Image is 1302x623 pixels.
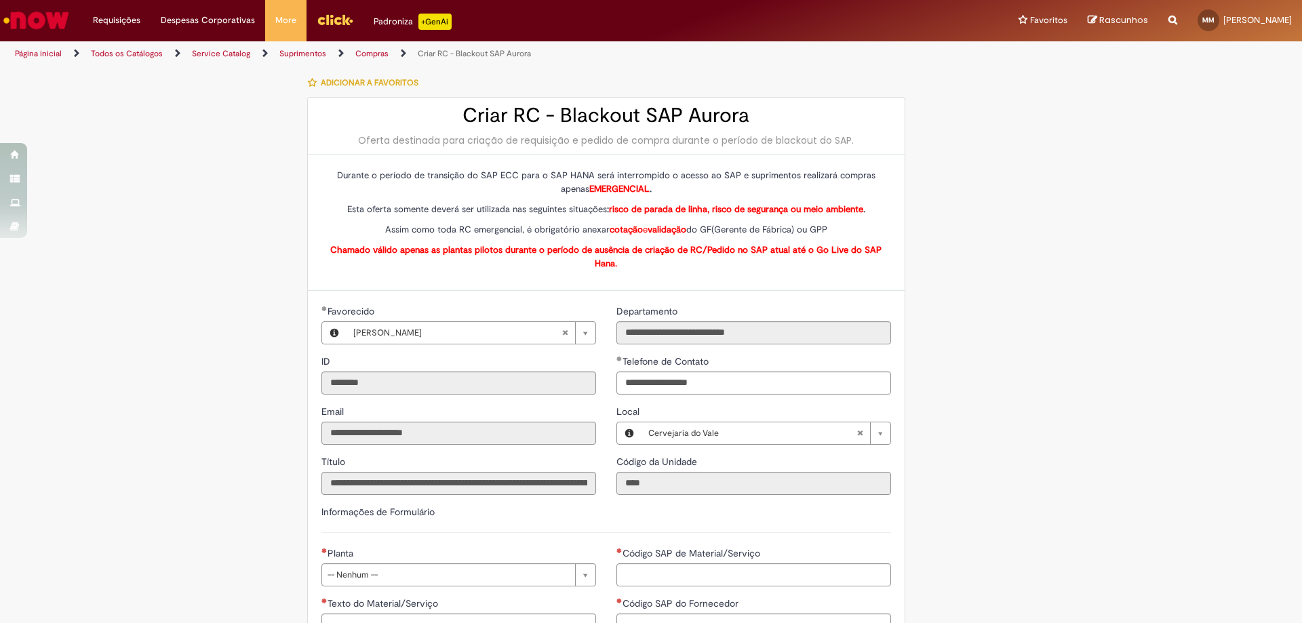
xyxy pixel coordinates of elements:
[616,563,891,586] input: Código SAP de Material/Serviço
[589,183,650,195] span: EMERGENCIAL
[328,547,356,559] span: Planta
[385,224,827,235] span: Assim como toda RC emergencial, é obrigatório anexar do GF(Gerente de Fábrica) ou GPP
[642,422,890,444] a: Cervejaria do ValeLimpar campo Local
[616,455,700,468] label: Somente leitura - Código da Unidade
[347,203,865,215] span: Esta oferta somente deverá ser utilizada nas seguintes situações
[1099,14,1148,26] span: Rascunhos
[850,422,870,444] abbr: Limpar campo Local
[616,356,623,361] span: Obrigatório Preenchido
[353,322,561,344] span: [PERSON_NAME]
[321,371,596,395] input: ID
[307,68,426,97] button: Adicionar a Favoritos
[418,14,452,30] p: +GenAi
[610,224,686,235] span: e
[321,456,348,468] span: Somente leitura - Título
[321,306,328,311] span: Obrigatório Preenchido
[589,183,652,195] strong: .
[1030,14,1067,27] span: Favoritos
[616,548,623,553] span: Necessários
[91,48,163,59] a: Todos os Catálogos
[648,422,856,444] span: Cervejaria do Vale
[1,7,71,34] img: ServiceNow
[1088,14,1148,27] a: Rascunhos
[616,305,680,317] span: Somente leitura - Departamento
[418,48,531,59] a: Criar RC - Blackout SAP Aurora
[616,321,891,344] input: Departamento
[321,104,891,127] h2: Criar RC - Blackout SAP Aurora
[321,472,596,495] input: Título
[347,322,595,344] a: [PERSON_NAME]Limpar campo Favorecido
[555,322,575,344] abbr: Limpar campo Favorecido
[609,203,863,215] span: risco de parada de linha, risco de segurança ou meio ambiente
[328,305,377,317] span: Necessários - Favorecido
[355,48,389,59] a: Compras
[321,506,435,518] label: Informações de Formulário
[607,203,865,215] strong: : .
[161,14,255,27] span: Despesas Corporativas
[93,14,140,27] span: Requisições
[321,355,333,368] label: Somente leitura - ID
[322,322,347,344] button: Favorecido, Visualizar este registro Marcio De Moraes
[616,304,680,318] label: Somente leitura - Departamento
[1223,14,1292,26] span: [PERSON_NAME]
[321,548,328,553] span: Necessários
[623,355,711,367] span: Telefone de Contato
[616,472,891,495] input: Código da Unidade
[374,14,452,30] div: Padroniza
[330,244,882,269] strong: Chamado válido apenas as plantas pilotos durante o período de ausência de criação de RC/Pedido no...
[321,422,596,445] input: Email
[623,547,763,559] span: Código SAP de Material/Serviço
[617,422,642,444] button: Local, Visualizar este registro Cervejaria do Vale
[321,134,891,147] div: Oferta destinada para criação de requisição e pedido de compra durante o período de blackout do SAP.
[616,456,700,468] span: Somente leitura - Código da Unidade
[317,9,353,30] img: click_logo_yellow_360x200.png
[279,48,326,59] a: Suprimentos
[337,169,875,195] span: Durante o período de transição do SAP ECC para o SAP HANA será interrompido o acesso ao SAP e sup...
[1202,16,1215,24] span: MM
[321,405,347,418] label: Somente leitura - Email
[321,77,418,88] span: Adicionar a Favoritos
[321,598,328,603] span: Necessários
[328,564,568,586] span: -- Nenhum --
[321,455,348,468] label: Somente leitura - Título
[15,48,62,59] a: Página inicial
[328,597,441,609] span: Texto do Material/Serviço
[275,14,296,27] span: More
[192,48,250,59] a: Service Catalog
[648,224,686,235] strong: validação
[623,597,741,609] span: Código SAP do Fornecedor
[616,405,642,418] span: Local
[321,355,333,367] span: Somente leitura - ID
[616,371,891,395] input: Telefone de Contato
[10,41,858,66] ul: Trilhas de página
[616,598,623,603] span: Necessários
[610,224,643,235] strong: cotação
